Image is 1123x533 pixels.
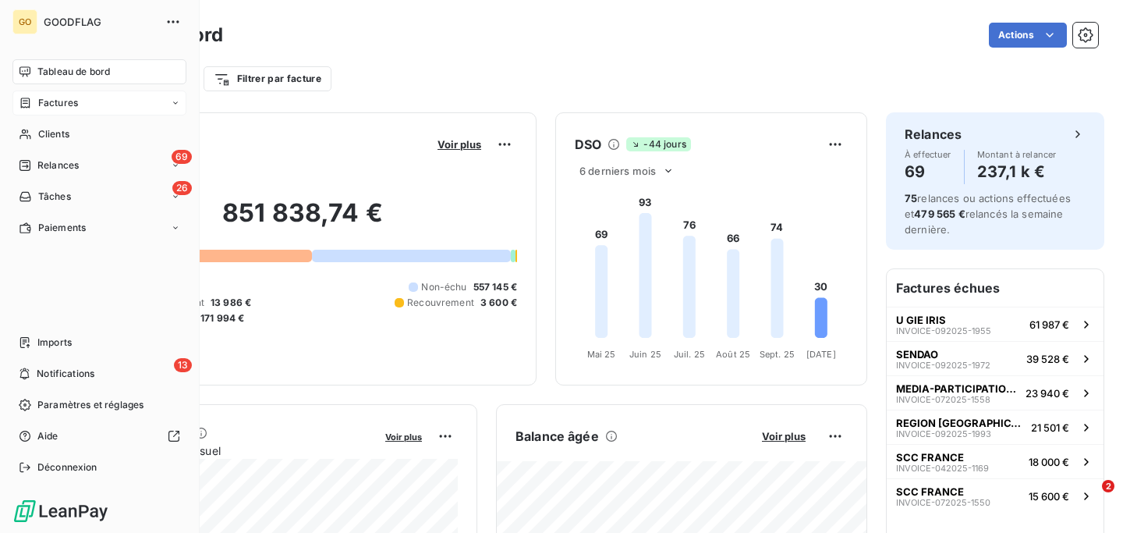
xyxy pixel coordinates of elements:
span: REGION [GEOGRAPHIC_DATA] [896,417,1025,429]
span: Factures [38,96,78,110]
span: 557 145 € [473,280,517,294]
span: Non-échu [421,280,466,294]
span: Imports [37,336,72,350]
h6: DSO [575,135,601,154]
span: 3 600 € [480,296,517,310]
span: Clients [38,127,69,141]
iframe: Intercom live chat [1070,480,1107,517]
span: 13 [174,358,192,372]
span: -44 jours [626,137,690,151]
span: INVOICE-092025-1972 [896,361,990,370]
tspan: Sept. 25 [760,349,795,360]
span: Voir plus [438,138,481,151]
h2: 851 838,74 € [88,197,517,244]
h6: Balance âgée [515,427,599,446]
span: 2 [1102,480,1114,492]
span: Tableau de bord [37,65,110,79]
span: Voir plus [762,430,806,442]
span: 479 565 € [914,208,965,220]
button: SENDAOINVOICE-092025-197239 528 € [887,341,1104,375]
span: 75 [905,192,917,204]
tspan: Juil. 25 [674,349,705,360]
span: -171 994 € [196,311,245,325]
span: 6 derniers mois [579,165,656,177]
span: INVOICE-072025-1550 [896,498,990,507]
button: MEDIA-PARTICIPATIONSINVOICE-072025-155823 940 € [887,375,1104,410]
span: SCC FRANCE [896,451,964,464]
img: Logo LeanPay [12,499,109,524]
span: À effectuer [905,150,951,159]
span: Paramètres et réglages [37,398,143,412]
span: INVOICE-042025-1169 [896,464,989,473]
span: SENDAO [896,348,938,361]
button: U GIE IRISINVOICE-092025-195561 987 € [887,307,1104,341]
span: Tâches [38,190,71,204]
span: 39 528 € [1026,353,1069,365]
span: U GIE IRIS [896,314,946,326]
button: SCC FRANCEINVOICE-042025-116918 000 € [887,444,1104,478]
a: Aide [12,424,186,449]
span: 21 501 € [1031,421,1069,434]
span: Montant à relancer [977,150,1057,159]
button: Voir plus [757,429,810,443]
span: INVOICE-092025-1993 [896,429,991,439]
span: 15 600 € [1029,490,1069,503]
span: MEDIA-PARTICIPATIONS [896,382,1019,395]
span: Chiffre d'affaires mensuel [88,442,374,459]
button: REGION [GEOGRAPHIC_DATA]INVOICE-092025-199321 501 € [887,410,1104,444]
button: Actions [989,23,1067,48]
span: relances ou actions effectuées et relancés la semaine dernière. [905,192,1071,236]
h6: Relances [905,125,962,144]
span: 61 987 € [1029,318,1069,331]
button: SCC FRANCEINVOICE-072025-155015 600 € [887,478,1104,513]
span: INVOICE-072025-1558 [896,395,990,404]
tspan: [DATE] [806,349,836,360]
h6: Factures échues [887,269,1104,307]
h4: 237,1 k € [977,159,1057,184]
span: INVOICE-092025-1955 [896,326,991,336]
tspan: Août 25 [716,349,750,360]
h4: 69 [905,159,951,184]
span: 13 986 € [211,296,251,310]
span: Voir plus [385,432,422,442]
button: Voir plus [433,137,486,151]
span: Notifications [37,367,94,381]
tspan: Mai 25 [587,349,616,360]
span: Recouvrement [407,296,474,310]
button: Voir plus [381,429,427,443]
span: 69 [172,150,192,164]
span: Aide [37,429,58,443]
span: Relances [37,158,79,172]
span: 18 000 € [1029,456,1069,468]
div: GO [12,9,37,34]
span: Paiements [38,221,86,235]
button: Filtrer par facture [204,66,331,91]
span: GOODFLAG [44,16,156,28]
span: 23 940 € [1026,387,1069,400]
span: 26 [172,181,192,195]
tspan: Juin 25 [629,349,661,360]
span: Déconnexion [37,460,97,474]
span: SCC FRANCE [896,485,964,498]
